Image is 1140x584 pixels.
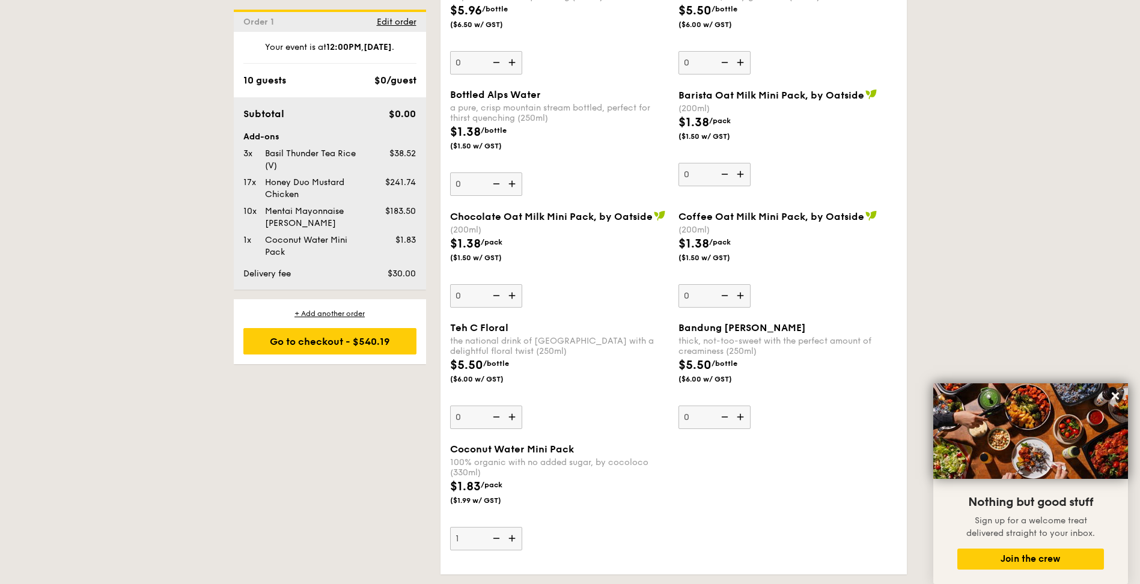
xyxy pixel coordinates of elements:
div: $0/guest [374,73,416,88]
span: $1.38 [450,237,481,251]
span: ($1.50 w/ GST) [678,132,760,141]
span: $1.38 [450,125,481,139]
span: $0.00 [389,108,416,120]
span: Edit order [377,17,416,27]
span: $38.52 [389,148,416,159]
div: (200ml) [450,225,669,235]
input: Chocolate Oat Milk Mini Pack, by Oatside(200ml)$1.38/pack($1.50 w/ GST) [450,284,522,308]
img: icon-reduce.1d2dbef1.svg [486,406,504,428]
img: icon-vegan.f8ff3823.svg [865,210,877,221]
div: + Add another order [243,309,416,318]
div: the national drink of [GEOGRAPHIC_DATA] with a delightful floral twist (250ml) [450,336,669,356]
img: icon-add.58712e84.svg [733,406,751,428]
span: $5.50 [678,4,712,18]
div: Basil Thunder Tea Rice (V) [260,148,370,172]
img: icon-add.58712e84.svg [733,163,751,186]
span: Bottled Alps Water [450,89,541,100]
div: 3x [239,148,260,160]
img: icon-reduce.1d2dbef1.svg [715,51,733,74]
span: /pack [481,481,502,489]
input: Barista Oat Milk Mini Pack, by Oatside(200ml)$1.38/pack($1.50 w/ GST) [678,163,751,186]
img: icon-add.58712e84.svg [504,51,522,74]
span: ($6.00 w/ GST) [678,20,760,29]
span: Coffee Oat Milk Mini Pack, by Oatside [678,211,864,222]
span: $5.96 [450,4,482,18]
span: $5.50 [678,358,712,373]
button: Close [1106,386,1125,406]
span: /pack [709,238,731,246]
img: icon-vegan.f8ff3823.svg [654,210,666,221]
img: icon-reduce.1d2dbef1.svg [486,527,504,550]
span: $1.38 [678,237,709,251]
div: Coconut Water Mini Pack [260,234,370,258]
div: thick, not-too-sweet with the perfect amount of creaminess (250ml) [678,336,897,356]
span: ($6.00 w/ GST) [450,374,532,384]
input: Bottled Alps Watera pure, crisp mountain stream bottled, perfect for thirst quenching (250ml)$1.3... [450,172,522,196]
img: icon-add.58712e84.svg [504,406,522,428]
strong: 12:00PM [326,42,361,52]
span: Teh C Floral [450,322,508,333]
div: 10x [239,205,260,217]
span: $30.00 [388,269,416,279]
div: Your event is at , . [243,41,416,64]
div: Mentai Mayonnaise [PERSON_NAME] [260,205,370,230]
span: /bottle [482,5,508,13]
span: /bottle [712,5,737,13]
div: Honey Duo Mustard Chicken [260,177,370,201]
div: Add-ons [243,131,416,143]
span: /bottle [481,126,507,135]
span: Delivery fee [243,269,291,279]
div: 1x [239,234,260,246]
img: icon-reduce.1d2dbef1.svg [715,163,733,186]
img: icon-add.58712e84.svg [733,51,751,74]
strong: [DATE] [364,42,392,52]
span: /pack [709,117,731,125]
span: $5.50 [450,358,483,373]
img: DSC07876-Edit02-Large.jpeg [933,383,1128,479]
input: Coconut Water Mini Pack100% organic with no added sugar, by cocoloco (330ml)$1.83/pack($1.99 w/ GST) [450,527,522,550]
img: icon-reduce.1d2dbef1.svg [486,284,504,307]
img: icon-reduce.1d2dbef1.svg [715,406,733,428]
span: $183.50 [385,206,416,216]
div: (200ml) [678,103,897,114]
span: $1.83 [450,479,481,494]
span: Bandung [PERSON_NAME] [678,322,806,333]
img: icon-add.58712e84.svg [504,172,522,195]
div: (200ml) [678,225,897,235]
input: Teh C Floralthe national drink of [GEOGRAPHIC_DATA] with a delightful floral twist (250ml)$5.50/b... [450,406,522,429]
span: $241.74 [385,177,416,187]
span: Subtotal [243,108,284,120]
div: 10 guests [243,73,286,88]
img: icon-add.58712e84.svg [504,527,522,550]
span: $1.38 [678,115,709,130]
input: Watermelime Crusha sunny paradise with every sip – tantalisingly tropical and thirst-quenching (2... [450,51,522,75]
span: Order 1 [243,17,279,27]
input: White Cold Brewfull robust arabica beans, cold brewed and packed with sweet, nutty goodness (250m... [678,51,751,75]
span: ($1.50 w/ GST) [678,253,760,263]
span: ($1.50 w/ GST) [450,141,532,151]
img: icon-add.58712e84.svg [504,284,522,307]
span: Sign up for a welcome treat delivered straight to your inbox. [966,516,1095,538]
button: Join the crew [957,549,1104,570]
span: /pack [481,238,502,246]
div: 100% organic with no added sugar, by cocoloco (330ml) [450,457,669,478]
img: icon-reduce.1d2dbef1.svg [486,51,504,74]
span: Barista Oat Milk Mini Pack, by Oatside [678,90,864,101]
span: Nothing but good stuff [968,495,1093,509]
div: a pure, crisp mountain stream bottled, perfect for thirst quenching (250ml) [450,103,669,123]
span: ($1.50 w/ GST) [450,253,532,263]
img: icon-reduce.1d2dbef1.svg [715,284,733,307]
span: Chocolate Oat Milk Mini Pack, by Oatside [450,211,653,222]
span: /bottle [712,359,737,368]
div: 17x [239,177,260,189]
span: Coconut Water Mini Pack [450,443,574,455]
input: Bandung [PERSON_NAME]thick, not-too-sweet with the perfect amount of creaminess (250ml)$5.50/bott... [678,406,751,429]
input: Coffee Oat Milk Mini Pack, by Oatside(200ml)$1.38/pack($1.50 w/ GST) [678,284,751,308]
span: /bottle [483,359,509,368]
img: icon-vegan.f8ff3823.svg [865,89,877,100]
span: ($6.50 w/ GST) [450,20,532,29]
span: ($1.99 w/ GST) [450,496,532,505]
img: icon-add.58712e84.svg [733,284,751,307]
div: Go to checkout - $540.19 [243,328,416,354]
img: icon-reduce.1d2dbef1.svg [486,172,504,195]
